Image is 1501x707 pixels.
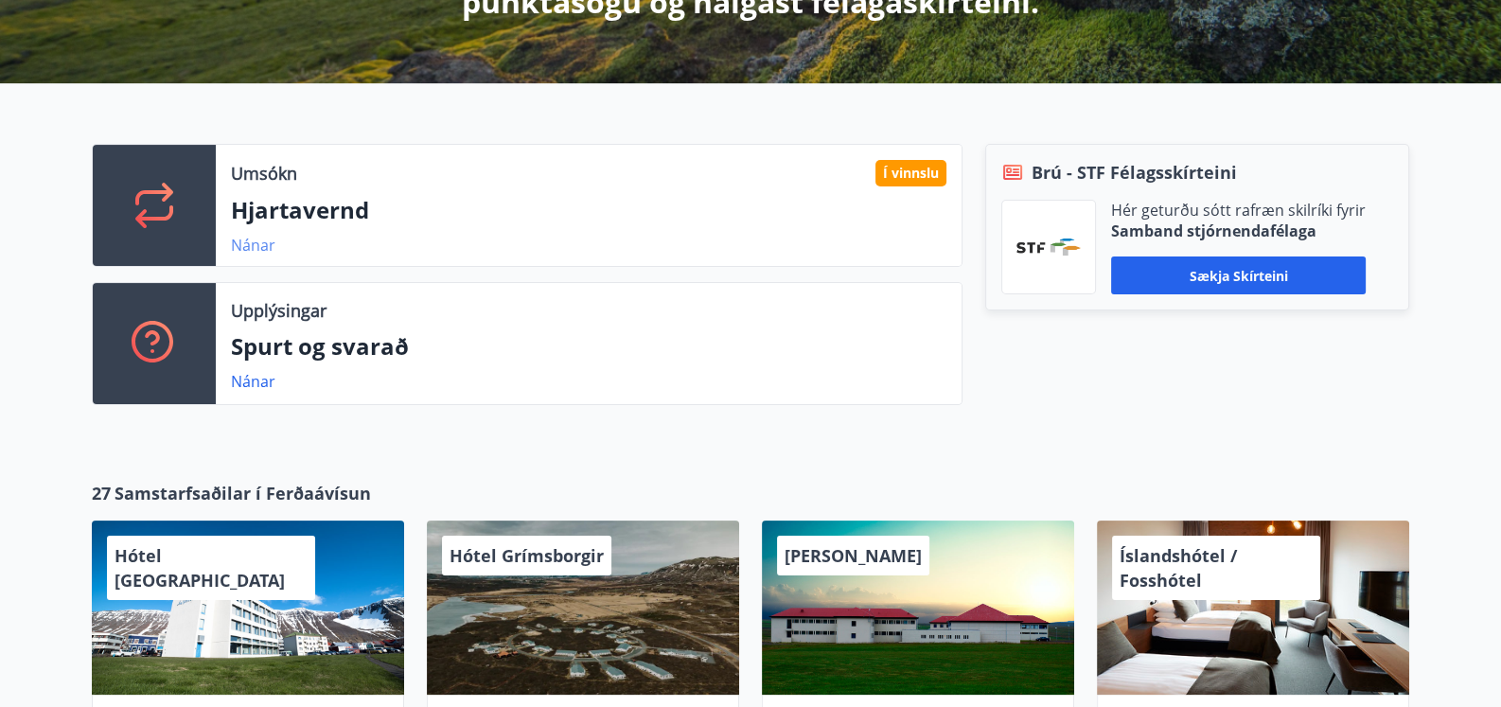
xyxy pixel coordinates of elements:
[92,481,111,505] span: 27
[875,160,946,186] div: Í vinnslu
[115,481,371,505] span: Samstarfsaðilar í Ferðaávísun
[231,161,297,186] p: Umsókn
[450,544,604,567] span: Hótel Grímsborgir
[231,371,275,392] a: Nánar
[1032,160,1237,185] span: Brú - STF Félagsskírteini
[1016,239,1081,256] img: vjCaq2fThgY3EUYqSgpjEiBg6WP39ov69hlhuPVN.png
[231,298,327,323] p: Upplýsingar
[231,235,275,256] a: Nánar
[1111,256,1366,294] button: Sækja skírteini
[231,194,946,226] p: Hjartavernd
[231,330,946,362] p: Spurt og svarað
[1111,200,1366,221] p: Hér geturðu sótt rafræn skilríki fyrir
[1120,544,1237,592] span: Íslandshótel / Fosshótel
[785,544,922,567] span: [PERSON_NAME]
[1111,221,1366,241] p: Samband stjórnendafélaga
[115,544,285,592] span: Hótel [GEOGRAPHIC_DATA]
